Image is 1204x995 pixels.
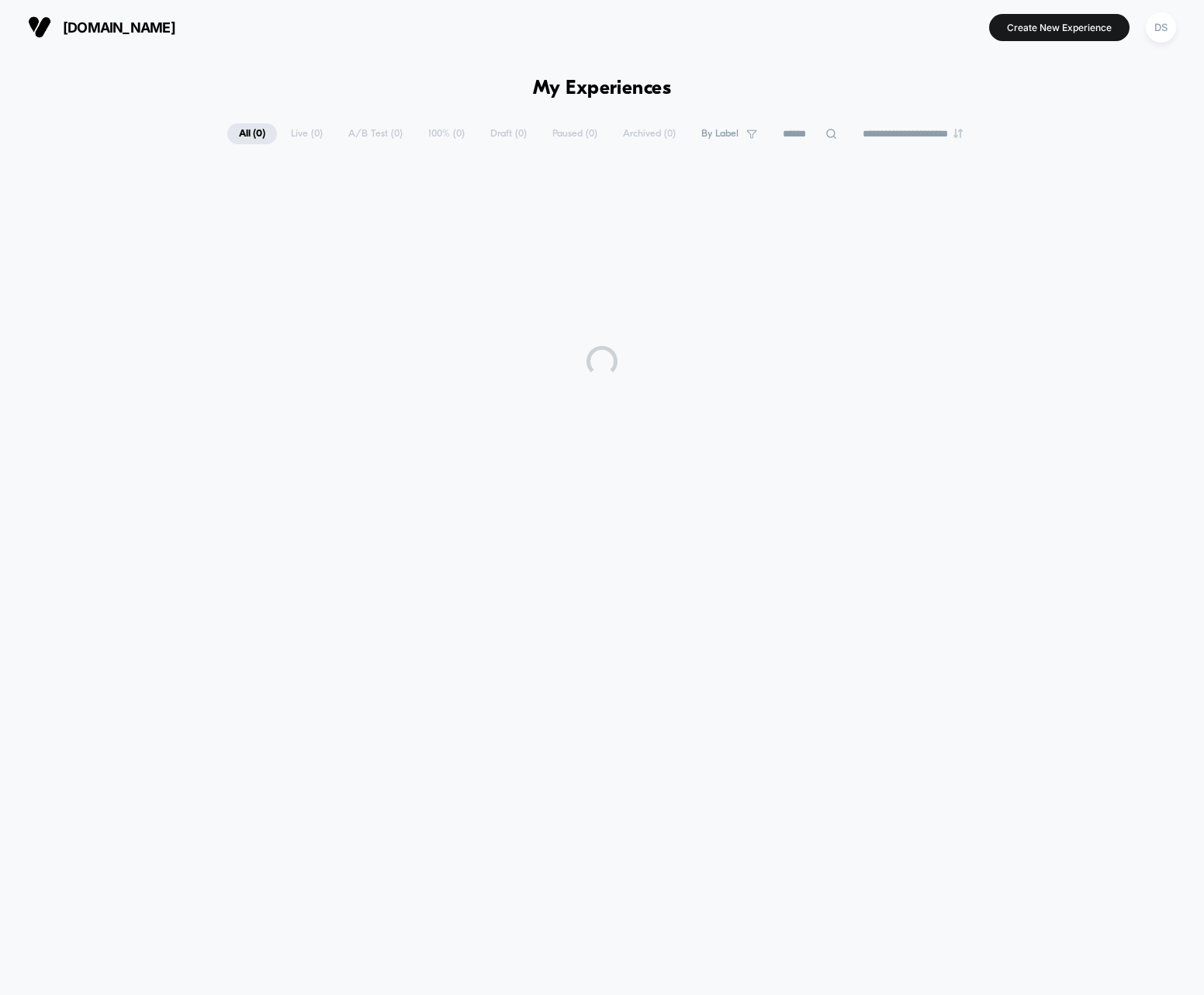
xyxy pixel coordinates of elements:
span: By Label [701,128,739,140]
img: Visually logo [28,16,51,39]
span: [DOMAIN_NAME] [63,19,175,36]
button: [DOMAIN_NAME] [23,15,180,40]
span: All ( 0 ) [227,123,277,144]
button: DS [1141,12,1181,43]
img: end [953,129,963,138]
h1: My Experiences [533,78,672,100]
div: DS [1146,12,1176,43]
button: Create New Experience [989,14,1130,41]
